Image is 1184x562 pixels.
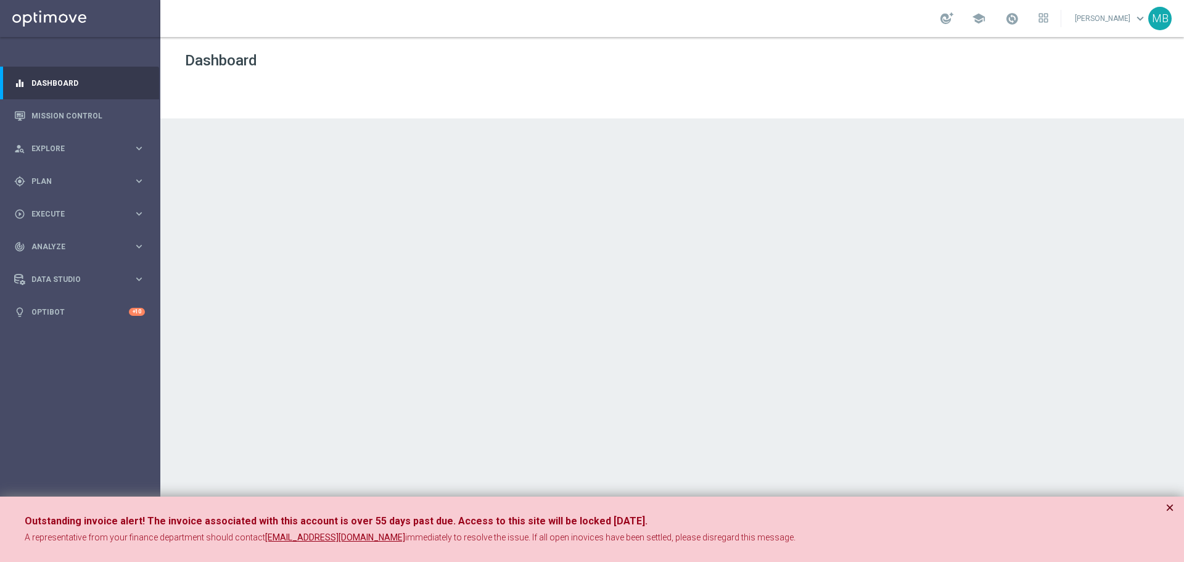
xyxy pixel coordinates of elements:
div: Dashboard [14,67,145,99]
div: Plan [14,176,133,187]
button: track_changes Analyze keyboard_arrow_right [14,242,146,252]
button: gps_fixed Plan keyboard_arrow_right [14,176,146,186]
div: Optibot [14,295,145,328]
i: keyboard_arrow_right [133,175,145,187]
div: Explore [14,143,133,154]
a: Mission Control [31,99,145,132]
i: keyboard_arrow_right [133,208,145,220]
div: +10 [129,308,145,316]
span: immediately to resolve the issue. If all open inovices have been settled, please disregard this m... [405,532,795,542]
button: lightbulb Optibot +10 [14,307,146,317]
i: gps_fixed [14,176,25,187]
div: Execute [14,209,133,220]
button: Mission Control [14,111,146,121]
i: person_search [14,143,25,154]
span: A representative from your finance department should contact [25,532,265,542]
i: equalizer [14,78,25,89]
i: keyboard_arrow_right [133,143,145,154]
i: play_circle_outline [14,209,25,220]
button: person_search Explore keyboard_arrow_right [14,144,146,154]
i: keyboard_arrow_right [133,273,145,285]
i: track_changes [14,241,25,252]
button: equalizer Dashboard [14,78,146,88]
span: school [972,12,985,25]
a: Optibot [31,295,129,328]
div: Analyze [14,241,133,252]
i: lightbulb [14,307,25,318]
span: Data Studio [31,276,133,283]
button: play_circle_outline Execute keyboard_arrow_right [14,209,146,219]
button: Close [1165,500,1174,515]
span: Plan [31,178,133,185]
a: [PERSON_NAME]keyboard_arrow_down [1074,9,1148,28]
span: Execute [31,210,133,218]
div: Data Studio [14,274,133,285]
strong: Outstanding invoice alert! The invoice associated with this account is over 55 days past due. Acc... [25,515,647,527]
button: Data Studio keyboard_arrow_right [14,275,146,284]
span: Analyze [31,243,133,250]
i: keyboard_arrow_right [133,241,145,252]
div: MB [1148,7,1172,30]
span: keyboard_arrow_down [1133,12,1147,25]
a: [EMAIL_ADDRESS][DOMAIN_NAME] [265,532,405,544]
div: Mission Control [14,99,145,132]
a: Dashboard [31,67,145,99]
span: Explore [31,145,133,152]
